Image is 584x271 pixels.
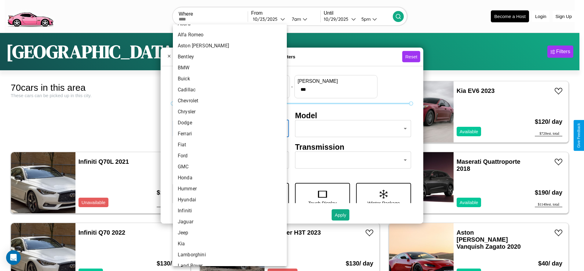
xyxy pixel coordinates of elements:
li: Buick [173,73,287,84]
li: Cadillac [173,84,287,95]
li: Infiniti [173,205,287,216]
li: Aston [PERSON_NAME] [173,40,287,51]
li: GMC [173,161,287,172]
li: BMW [173,62,287,73]
li: Chrysler [173,106,287,117]
li: Ferrari [173,128,287,139]
li: Honda [173,172,287,183]
div: Give Feedback [577,123,581,148]
li: Hyundai [173,194,287,205]
li: Jaguar [173,216,287,227]
li: Lamborghini [173,249,287,260]
li: Fiat [173,139,287,150]
li: Hummer [173,183,287,194]
div: Open Intercom Messenger [6,250,21,265]
li: Alfa Romeo [173,29,287,40]
li: Jeep [173,227,287,238]
li: Dodge [173,117,287,128]
li: Kia [173,238,287,249]
li: Ford [173,150,287,161]
li: Chevrolet [173,95,287,106]
li: Bentley [173,51,287,62]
